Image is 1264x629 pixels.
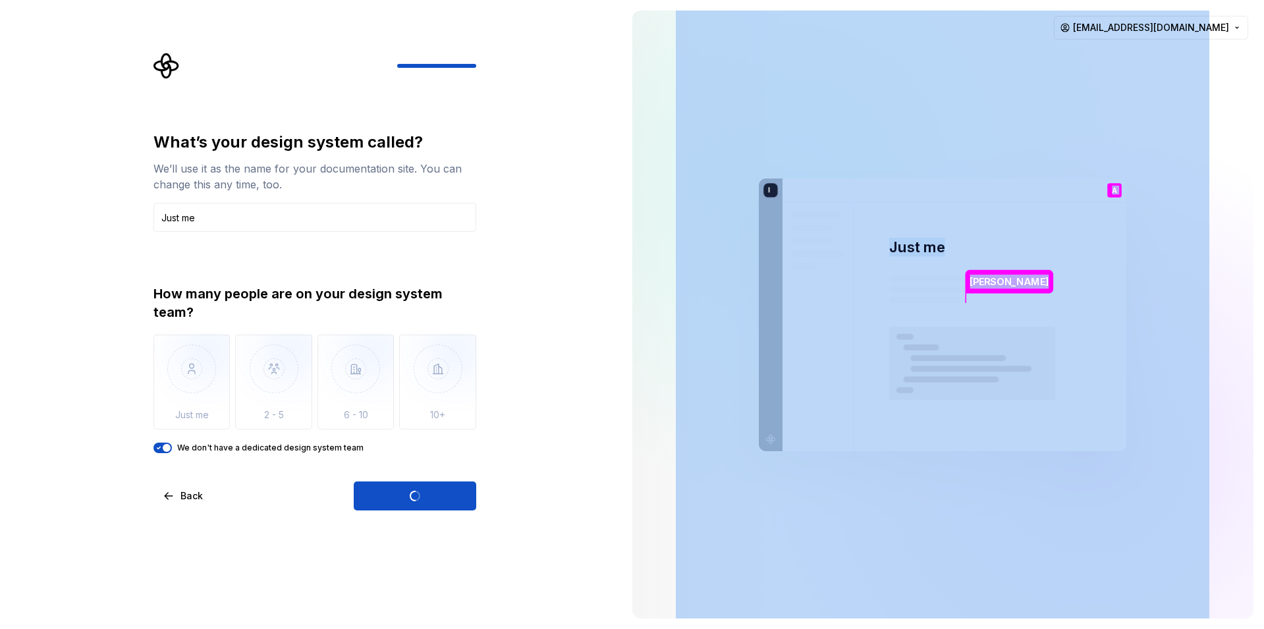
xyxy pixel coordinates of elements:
[970,274,1049,288] p: [PERSON_NAME]
[1054,16,1248,40] button: [EMAIL_ADDRESS][DOMAIN_NAME]
[889,238,945,257] p: Just me
[180,489,203,503] span: Back
[1112,186,1117,194] p: A
[153,53,180,79] svg: Supernova Logo
[153,161,476,192] div: We’ll use it as the name for your documentation site. You can change this any time, too.
[153,285,476,321] div: How many people are on your design system team?
[153,132,476,153] div: What’s your design system called?
[763,184,770,196] p: I
[153,203,476,232] input: Design system name
[1073,21,1229,34] span: [EMAIL_ADDRESS][DOMAIN_NAME]
[177,443,364,453] label: We don't have a dedicated design system team
[153,481,214,510] button: Back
